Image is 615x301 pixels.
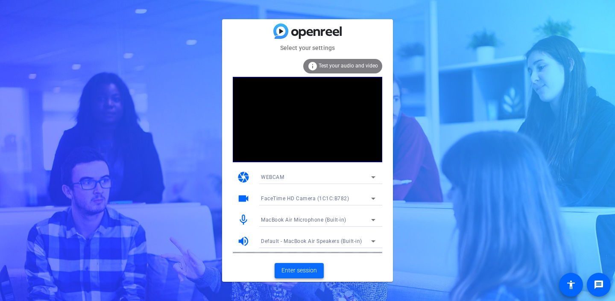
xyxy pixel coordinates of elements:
[237,171,250,184] mat-icon: camera
[261,196,349,202] span: FaceTime HD Camera (1C1C:B782)
[566,280,576,290] mat-icon: accessibility
[222,43,393,53] mat-card-subtitle: Select your settings
[275,263,324,278] button: Enter session
[261,217,346,223] span: MacBook Air Microphone (Built-in)
[273,23,342,38] img: blue-gradient.svg
[237,235,250,248] mat-icon: volume_up
[261,174,284,180] span: WEBCAM
[237,213,250,226] mat-icon: mic_none
[237,192,250,205] mat-icon: videocam
[281,266,317,275] span: Enter session
[307,61,318,71] mat-icon: info
[261,238,362,244] span: Default - MacBook Air Speakers (Built-in)
[319,63,378,69] span: Test your audio and video
[594,280,604,290] mat-icon: message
